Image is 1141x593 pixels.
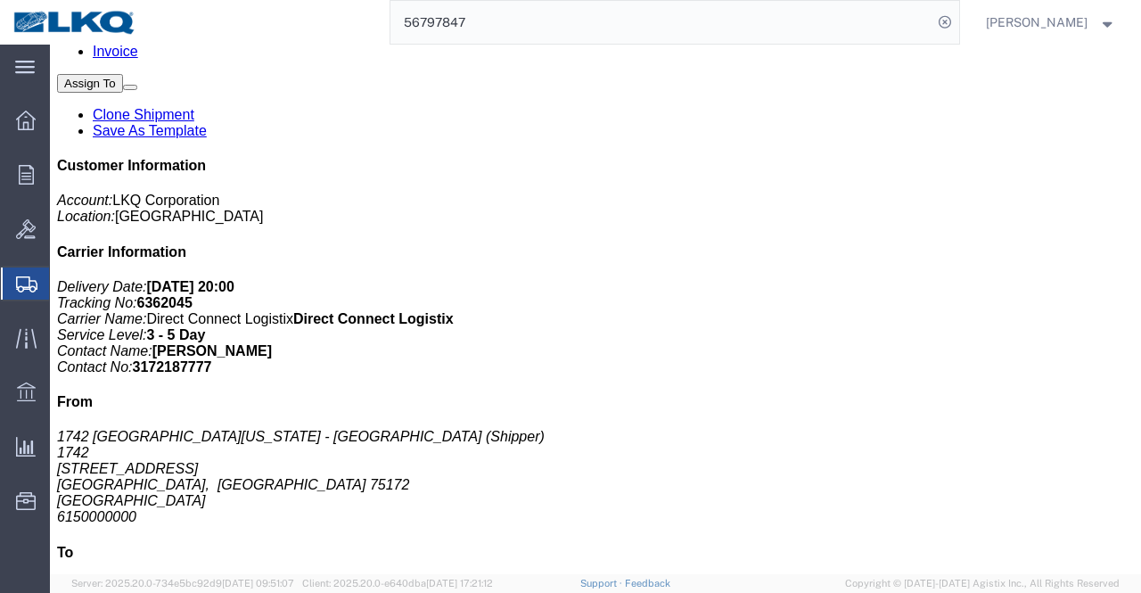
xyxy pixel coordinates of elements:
span: Server: 2025.20.0-734e5bc92d9 [71,578,294,589]
iframe: FS Legacy Container [50,45,1141,574]
span: [DATE] 09:51:07 [222,578,294,589]
span: Client: 2025.20.0-e640dba [302,578,493,589]
input: Search for shipment number, reference number [390,1,932,44]
a: Support [580,578,625,589]
span: Copyright © [DATE]-[DATE] Agistix Inc., All Rights Reserved [845,576,1120,591]
span: Chaithanya Reddy [986,12,1088,32]
img: logo [12,9,137,36]
a: Feedback [625,578,670,589]
span: [DATE] 17:21:12 [426,578,493,589]
button: [PERSON_NAME] [985,12,1117,33]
